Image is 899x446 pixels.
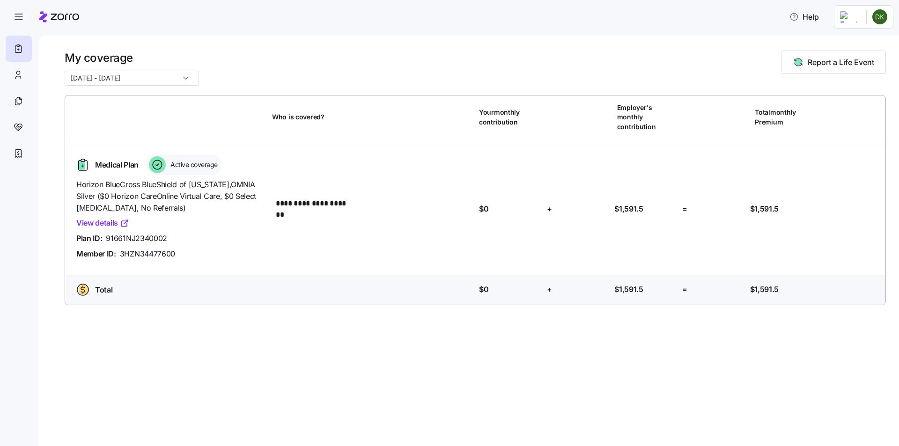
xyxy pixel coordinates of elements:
span: Your monthly contribution [479,108,540,127]
img: 5a5de0d9d9f007bdc1228ec5d17bd539 [872,9,887,24]
span: = [682,284,687,295]
span: Active coverage [168,160,218,169]
span: $1,591.5 [750,284,779,295]
button: Help [782,7,826,26]
span: Horizon BlueCross BlueShield of [US_STATE] , OMNIA Silver ($0 Horizon CareOnline Virtual Care, $0... [76,179,265,213]
span: 91661NJ2340002 [106,233,167,244]
a: View details [76,217,129,229]
span: Report a Life Event [808,57,874,68]
button: Report a Life Event [781,51,886,74]
span: $1,591.5 [614,284,643,295]
span: Who is covered? [272,112,324,122]
span: 3HZN34477600 [120,248,175,260]
span: $1,591.5 [614,203,643,215]
span: Medical Plan [95,159,139,171]
span: $0 [479,284,488,295]
span: = [682,203,687,215]
span: $1,591.5 [750,203,779,215]
span: Employer's monthly contribution [617,103,678,132]
span: Plan ID: [76,233,102,244]
span: Member ID: [76,248,116,260]
span: + [547,203,552,215]
span: Total [95,284,112,296]
span: Total monthly Premium [755,108,816,127]
span: Help [789,11,819,22]
span: $0 [479,203,488,215]
span: + [547,284,552,295]
h1: My coverage [65,51,199,65]
img: Employer logo [840,11,859,22]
